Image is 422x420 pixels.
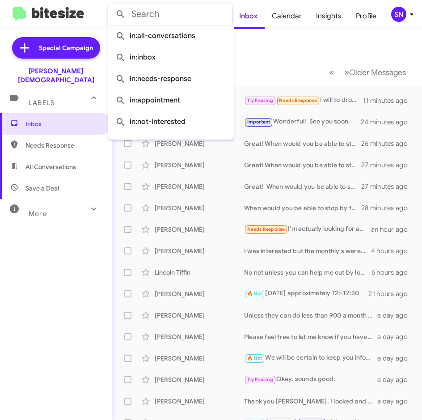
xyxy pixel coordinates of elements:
[247,98,273,103] span: Try Pausing
[377,375,415,384] div: a day ago
[244,246,371,255] div: I was interested but the monthly's weren't where I'm comfortable with
[244,139,361,148] div: Great! When would you be able to stop by for a quick appraisal?
[371,268,415,277] div: 6 hours ago
[115,47,227,68] span: in:inbox
[155,375,244,384] div: [PERSON_NAME]
[39,43,93,52] span: Special Campaign
[377,354,415,363] div: a day ago
[384,7,412,22] button: SN
[155,246,244,255] div: [PERSON_NAME]
[377,332,415,341] div: a day ago
[155,268,244,277] div: Lincoln Tiffin
[155,289,244,298] div: [PERSON_NAME]
[115,132,227,154] span: in:sold-verified
[377,397,415,406] div: a day ago
[371,225,415,234] div: an hour ago
[244,397,377,406] div: Thank you [PERSON_NAME], I looked and and liked the enclaves, but ultimately I wound up purchasin...
[155,182,244,191] div: [PERSON_NAME]
[244,288,368,299] div: [DATE] approximately 12:-12:30
[155,397,244,406] div: [PERSON_NAME]
[244,204,361,212] div: When would you be able to stop by for a quick appraisal?
[247,119,270,125] span: Important
[155,332,244,341] div: [PERSON_NAME]
[25,184,59,193] span: Save a Deal
[12,37,100,59] a: Special Campaign
[349,68,406,77] span: Older Messages
[244,353,377,363] div: We will be certain to keep you informed.
[155,354,244,363] div: [PERSON_NAME]
[265,3,309,29] a: Calendar
[247,291,262,297] span: 🔥 Hot
[232,3,265,29] a: Inbox
[247,377,273,382] span: Try Pausing
[244,374,377,385] div: Okay, sounds good.
[155,311,244,320] div: [PERSON_NAME]
[339,63,411,81] button: Next
[29,99,55,107] span: Labels
[115,111,227,132] span: in:not-interested
[361,204,415,212] div: 28 minutes ago
[244,332,377,341] div: Please feel free to let me know if you have any further questions or would like to come in for a ...
[244,224,371,234] div: I'm actually looking for an MDX with brown leather interior
[391,7,406,22] div: SN
[155,204,244,212] div: [PERSON_NAME]
[349,3,384,29] a: Profile
[244,161,361,170] div: Great! When would you be able to stop by for a quick appraisal?
[108,4,232,25] input: Search
[155,161,244,170] div: [PERSON_NAME]
[363,96,415,105] div: 11 minutes ago
[155,225,244,234] div: [PERSON_NAME]
[368,289,415,298] div: 21 hours ago
[25,119,101,128] span: Inbox
[361,139,415,148] div: 26 minutes ago
[29,210,47,218] span: More
[244,117,361,127] div: Wonderful! See you soon.
[244,268,371,277] div: No not unless you can help me out by lowering the price.
[247,226,285,232] span: Needs Response
[244,311,377,320] div: Unless they can do less than 900 a month with no money down we don't have anything to talk about....
[247,355,262,361] span: 🔥 Hot
[377,311,415,320] div: a day ago
[329,67,334,78] span: «
[344,67,349,78] span: »
[361,118,415,127] div: 24 minutes ago
[309,3,349,29] a: Insights
[115,89,227,111] span: in:appointment
[155,139,244,148] div: [PERSON_NAME]
[25,162,76,171] span: All Conversations
[25,141,101,150] span: Needs Response
[361,161,415,170] div: 27 minutes ago
[244,95,363,106] div: I will to drop the plan unfortunately for now as I am not getting pre approval done due to my cre...
[115,25,227,47] span: in:all-conversations
[279,98,317,103] span: Needs Response
[244,182,361,191] div: Great! When would you be able to stop by for a quick appraisal?
[371,246,415,255] div: 4 hours ago
[115,68,227,89] span: in:needs-response
[324,63,411,81] nav: Page navigation example
[361,182,415,191] div: 27 minutes ago
[324,63,339,81] button: Previous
